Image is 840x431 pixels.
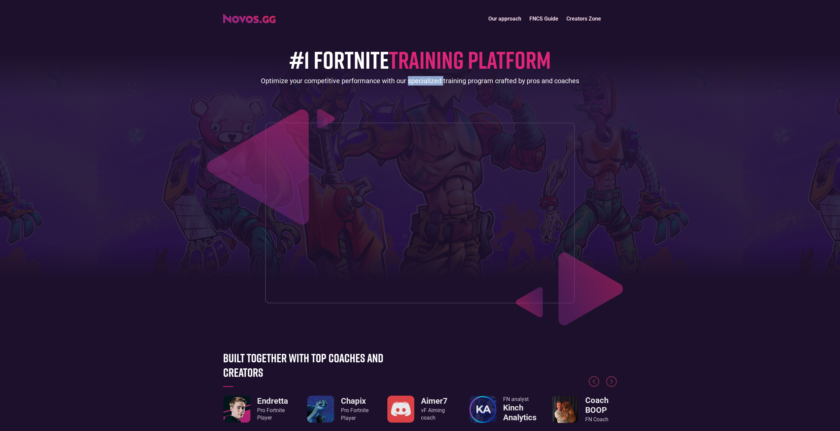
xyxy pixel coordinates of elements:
[606,376,617,393] div: Next slide
[469,396,535,423] div: 4 / 8
[421,396,453,406] h3: Aimer7
[469,396,535,423] a: FN analystKinch Analytics
[503,396,536,403] div: FN analyst
[552,396,617,423] a: Coach BOOPFN Coach
[606,376,617,387] div: Next slide
[305,396,371,423] div: 2 / 8
[223,11,276,23] a: home
[257,407,288,422] div: Pro Fortnite Player
[389,45,551,74] span: TRAINING PLATFORM
[289,46,551,73] h1: #1 FORTNITE
[585,416,617,423] div: FN Coach
[257,396,288,406] h3: Endretta
[387,396,453,423] a: Aimer7vF Aiming coach
[484,11,525,26] a: Our approach
[552,396,617,423] div: 5 / 8
[421,407,453,422] div: vF Aiming coach
[307,396,369,423] a: ChapixPro FortnitePlayer
[525,11,562,26] a: FNCS Guide
[585,396,617,415] h3: Coach BOOP
[223,396,288,423] div: 1 / 8
[341,407,369,422] div: Pro Fortnite Player
[341,396,369,406] h3: Chapix
[223,396,288,423] a: EndrettaPro FortnitePlayer
[261,76,579,86] div: Optimize your competitive performance with our specialized training program crafted by pros and c...
[387,396,453,423] div: 3 / 8
[562,11,605,26] a: Creators Zone
[271,128,569,297] iframe: Increase your placement in 14 days (Novos.gg)
[503,403,536,423] h3: Kinch Analytics
[589,376,599,393] div: Previous slide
